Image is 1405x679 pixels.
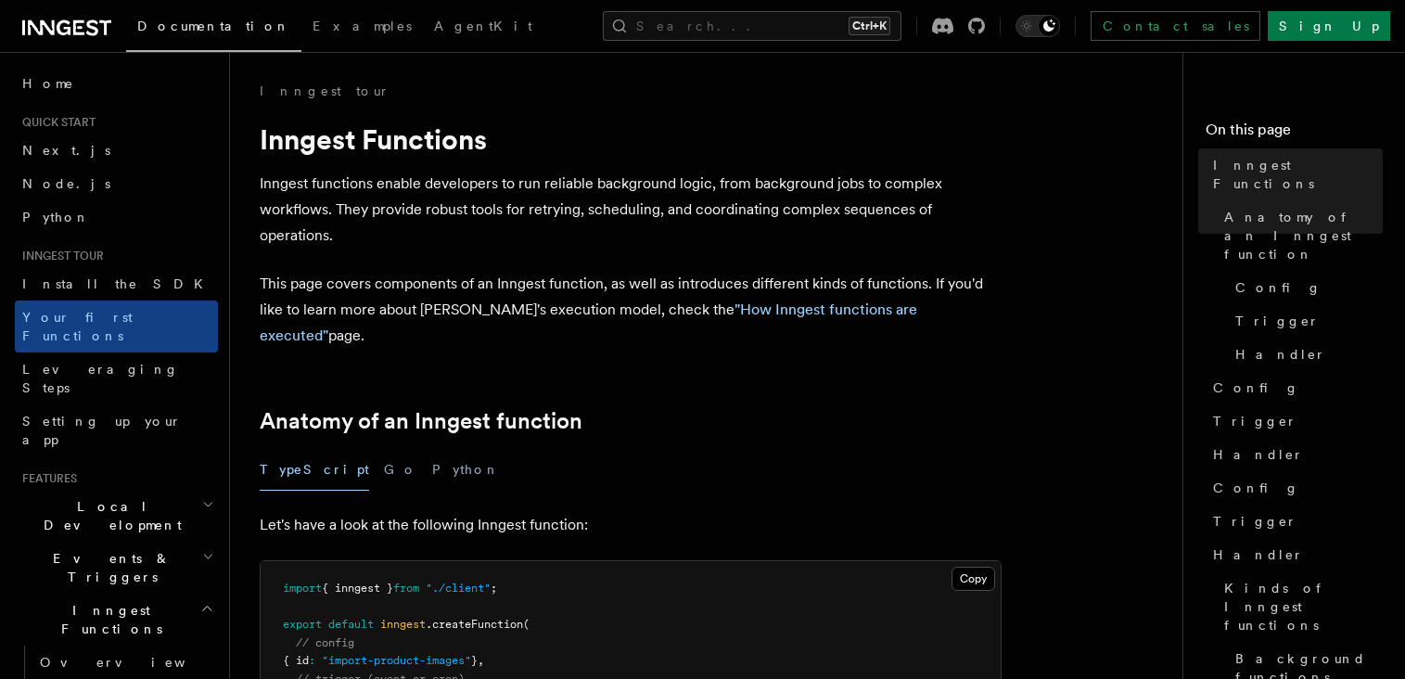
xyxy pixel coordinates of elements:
span: "./client" [426,582,491,595]
span: Features [15,471,77,486]
p: Let's have a look at the following Inngest function: [260,512,1002,538]
a: Next.js [15,134,218,167]
span: Local Development [15,497,202,534]
kbd: Ctrl+K [849,17,890,35]
span: Config [1213,378,1299,397]
span: Inngest Functions [1213,156,1383,193]
button: Search...Ctrl+K [603,11,901,41]
h4: On this page [1206,119,1383,148]
span: Quick start [15,115,96,130]
a: Trigger [1206,505,1383,538]
span: Inngest tour [15,249,104,263]
span: Events & Triggers [15,549,202,586]
button: Inngest Functions [15,594,218,646]
span: Overview [40,655,231,670]
button: Toggle dark mode [1015,15,1060,37]
span: { id [283,654,309,667]
a: Overview [32,646,218,679]
button: Copy [952,567,995,591]
a: Handler [1206,538,1383,571]
a: Trigger [1206,404,1383,438]
span: Handler [1235,345,1326,364]
span: export [283,618,322,631]
a: Inngest tour [260,82,390,100]
span: Handler [1213,445,1304,464]
a: Trigger [1228,304,1383,338]
span: ; [491,582,497,595]
span: AgentKit [434,19,532,33]
a: Node.js [15,167,218,200]
button: TypeScript [260,449,369,491]
button: Local Development [15,490,218,542]
span: Install the SDK [22,276,214,291]
span: Config [1235,278,1322,297]
a: Config [1206,371,1383,404]
span: Config [1213,479,1299,497]
a: Setting up your app [15,404,218,456]
a: Examples [301,6,423,50]
button: Events & Triggers [15,542,218,594]
a: Install the SDK [15,267,218,301]
span: Trigger [1235,312,1320,330]
a: Config [1206,471,1383,505]
a: Anatomy of an Inngest function [260,408,582,434]
a: Handler [1206,438,1383,471]
span: Node.js [22,176,110,191]
span: } [471,654,478,667]
span: Home [22,74,74,93]
span: : [309,654,315,667]
span: Next.js [22,143,110,158]
span: // config [296,636,354,649]
button: Python [432,449,500,491]
span: "import-product-images" [322,654,471,667]
span: Leveraging Steps [22,362,179,395]
button: Go [384,449,417,491]
span: from [393,582,419,595]
span: Documentation [137,19,290,33]
span: .createFunction [426,618,523,631]
a: Your first Functions [15,301,218,352]
span: ( [523,618,530,631]
a: Anatomy of an Inngest function [1217,200,1383,271]
a: Documentation [126,6,301,52]
span: Your first Functions [22,310,133,343]
a: Config [1228,271,1383,304]
a: Contact sales [1091,11,1260,41]
a: Python [15,200,218,234]
a: Kinds of Inngest functions [1217,571,1383,642]
a: Home [15,67,218,100]
h1: Inngest Functions [260,122,1002,156]
span: , [478,654,484,667]
span: Trigger [1213,512,1297,531]
span: Anatomy of an Inngest function [1224,208,1383,263]
span: Python [22,210,90,224]
span: Handler [1213,545,1304,564]
span: Inngest Functions [15,601,200,638]
span: Kinds of Inngest functions [1224,579,1383,634]
span: default [328,618,374,631]
span: Examples [313,19,412,33]
p: Inngest functions enable developers to run reliable background logic, from background jobs to com... [260,171,1002,249]
p: This page covers components of an Inngest function, as well as introduces different kinds of func... [260,271,1002,349]
a: Sign Up [1268,11,1390,41]
a: AgentKit [423,6,543,50]
a: Leveraging Steps [15,352,218,404]
span: { inngest } [322,582,393,595]
span: Setting up your app [22,414,182,447]
a: Inngest Functions [1206,148,1383,200]
span: inngest [380,618,426,631]
a: Handler [1228,338,1383,371]
span: import [283,582,322,595]
span: Trigger [1213,412,1297,430]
